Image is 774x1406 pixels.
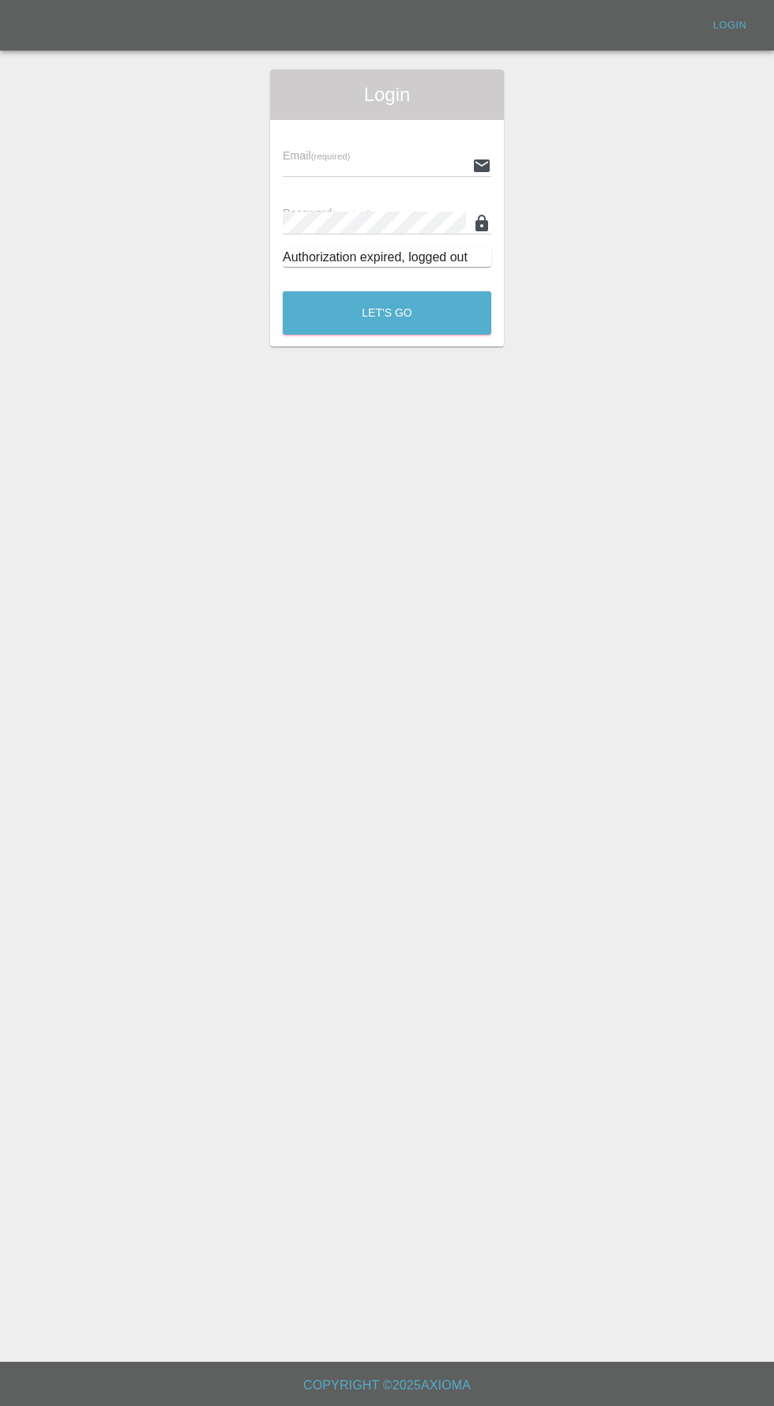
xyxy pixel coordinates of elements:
span: Login [283,82,491,107]
small: (required) [311,152,351,161]
button: Let's Go [283,291,491,335]
small: (required) [333,209,372,219]
a: Login [704,13,755,38]
div: Authorization expired, logged out [283,248,491,267]
h6: Copyright © 2025 Axioma [13,1374,761,1397]
span: Email [283,149,350,162]
span: Password [283,207,371,219]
